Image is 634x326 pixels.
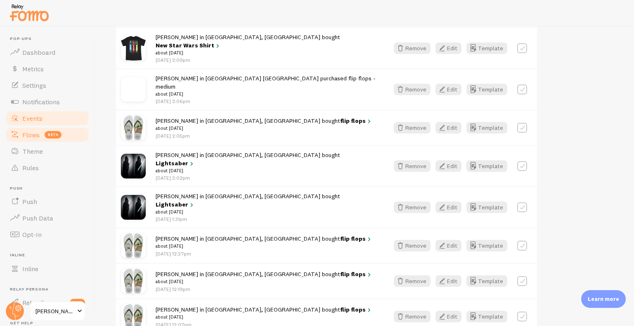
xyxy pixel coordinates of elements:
[22,230,42,239] span: Opt-In
[581,290,626,308] div: Learn more
[394,160,431,172] button: Remove
[22,48,55,56] span: Dashboard
[10,253,90,258] span: Inline
[466,42,507,54] button: Template
[70,299,85,306] span: new
[394,240,431,251] button: Remove
[5,159,90,176] a: Rules
[5,77,90,94] a: Settings
[340,306,373,313] a: flip flops
[435,202,461,213] button: Edit
[435,202,466,213] a: Edit
[156,98,379,105] p: [DATE] 2:06pm
[156,174,379,181] p: [DATE] 2:02pm
[435,84,461,95] button: Edit
[466,275,507,287] button: Template
[156,42,221,49] a: New Star Wars Shirt
[340,117,373,124] a: flip flops
[5,210,90,226] a: Push Data
[5,94,90,110] a: Notifications
[121,77,146,102] img: no_image.svg
[22,131,40,139] span: Flows
[156,216,379,223] p: [DATE] 1:31pm
[22,65,44,73] span: Metrics
[5,260,90,277] a: Inline
[45,131,62,138] span: beta
[156,49,379,56] small: about [DATE]
[435,275,461,287] button: Edit
[156,132,373,139] p: [DATE] 2:05pm
[121,115,146,140] img: images_small.jpg
[10,287,90,292] span: Relay Persona
[22,214,53,222] span: Push Data
[9,2,50,23] img: fomo-relay-logo-orange.svg
[435,42,461,54] button: Edit
[5,110,90,127] a: Events
[156,313,373,321] small: about [DATE]
[394,84,431,95] button: Remove
[121,154,146,178] img: star-wars-special-create-your-own-lightsaber-photo.webp
[466,160,507,172] button: Template
[435,122,466,134] a: Edit
[466,122,507,134] button: Template
[156,56,379,63] p: [DATE] 2:09pm
[22,197,37,206] span: Push
[340,235,373,242] a: flip flops
[340,270,373,278] a: flip flops
[22,298,65,307] span: Relay Persona
[5,44,90,61] a: Dashboard
[22,114,43,122] span: Events
[435,311,461,322] button: Edit
[435,160,466,172] a: Edit
[121,36,146,61] img: 61I-QgcvowL._AC_UY1000_small.jpg
[156,208,379,216] small: about [DATE]
[156,75,379,98] span: [PERSON_NAME] in [GEOGRAPHIC_DATA] [GEOGRAPHIC_DATA] purchased flip flops - medium
[156,151,379,174] span: [PERSON_NAME] in [GEOGRAPHIC_DATA], [GEOGRAPHIC_DATA] bought
[30,301,85,321] a: [PERSON_NAME]-test-store
[466,311,507,322] button: Template
[156,33,379,56] span: [PERSON_NAME] in [GEOGRAPHIC_DATA], [GEOGRAPHIC_DATA] bought
[394,311,431,322] button: Remove
[121,195,146,220] img: star-wars-special-create-your-own-lightsaber-photo.webp
[466,240,507,251] button: Template
[394,202,431,213] button: Remove
[156,90,379,98] small: about [DATE]
[5,127,90,143] a: Flows beta
[156,159,195,167] a: Lightsaber
[156,306,373,321] span: [PERSON_NAME] in [GEOGRAPHIC_DATA], [GEOGRAPHIC_DATA] bought
[156,117,373,132] span: [PERSON_NAME] in [GEOGRAPHIC_DATA], [GEOGRAPHIC_DATA] bought
[435,311,466,322] a: Edit
[10,36,90,42] span: Pop-ups
[156,167,379,174] small: about [DATE]
[435,122,461,134] button: Edit
[121,269,146,293] img: images_small.jpg
[22,265,38,273] span: Inline
[156,235,373,250] span: [PERSON_NAME] in [GEOGRAPHIC_DATA], [GEOGRAPHIC_DATA] bought
[5,294,90,311] a: Relay Persona new
[435,160,461,172] button: Edit
[121,233,146,258] img: images_small.jpg
[435,275,466,287] a: Edit
[156,242,373,250] small: about [DATE]
[22,98,60,106] span: Notifications
[22,147,43,155] span: Theme
[435,84,466,95] a: Edit
[156,286,373,293] p: [DATE] 12:19pm
[394,275,431,287] button: Remove
[156,192,379,216] span: [PERSON_NAME] in [GEOGRAPHIC_DATA], [GEOGRAPHIC_DATA] bought
[5,193,90,210] a: Push
[156,124,373,132] small: about [DATE]
[466,202,507,213] button: Template
[466,84,507,95] button: Template
[156,201,195,208] a: Lightsaber
[394,42,431,54] button: Remove
[435,240,466,251] a: Edit
[156,278,373,285] small: about [DATE]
